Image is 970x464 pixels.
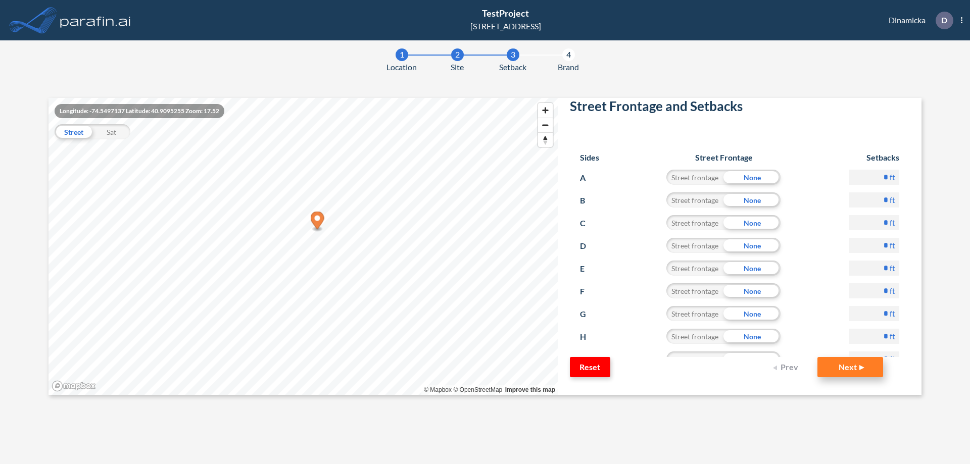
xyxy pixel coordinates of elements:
[499,61,526,73] span: Setback
[580,152,599,162] h6: Sides
[580,283,599,299] p: F
[874,12,962,29] div: Dinamicka
[424,386,452,393] a: Mapbox
[666,192,723,208] div: Street frontage
[580,215,599,231] p: C
[453,386,502,393] a: OpenStreetMap
[558,61,579,73] span: Brand
[470,20,541,32] div: [STREET_ADDRESS]
[570,98,909,118] h2: Street Frontage and Setbacks
[92,124,130,139] div: Sat
[890,286,895,296] label: ft
[723,261,781,276] div: None
[723,329,781,344] div: None
[723,215,781,230] div: None
[890,263,895,273] label: ft
[666,215,723,230] div: Street frontage
[657,152,791,162] h6: Street Frontage
[890,240,895,250] label: ft
[666,261,723,276] div: Street frontage
[482,8,529,19] span: TestProject
[817,357,883,377] button: Next
[723,351,781,367] div: None
[666,170,723,185] div: Street frontage
[666,351,723,367] div: Street frontage
[562,48,575,61] div: 4
[451,48,464,61] div: 2
[570,357,610,377] button: Reset
[580,170,599,186] p: A
[723,238,781,253] div: None
[538,132,553,147] button: Reset bearing to north
[666,238,723,253] div: Street frontage
[849,152,899,162] h6: Setbacks
[58,10,133,30] img: logo
[666,306,723,321] div: Street frontage
[723,283,781,298] div: None
[723,192,781,208] div: None
[580,329,599,345] p: H
[538,133,553,147] span: Reset bearing to north
[580,351,599,368] p: I
[386,61,417,73] span: Location
[890,172,895,182] label: ft
[767,357,807,377] button: Prev
[396,48,408,61] div: 1
[580,261,599,277] p: E
[55,124,92,139] div: Street
[538,103,553,118] button: Zoom in
[941,16,947,25] p: D
[890,331,895,341] label: ft
[311,212,324,232] div: Map marker
[538,118,553,132] button: Zoom out
[580,192,599,209] p: B
[580,238,599,254] p: D
[723,306,781,321] div: None
[52,380,96,392] a: Mapbox homepage
[890,308,895,319] label: ft
[666,283,723,298] div: Street frontage
[505,386,555,393] a: Improve this map
[723,170,781,185] div: None
[55,104,224,118] div: Longitude: -74.5497137 Latitude: 40.9095255 Zoom: 17.52
[580,306,599,322] p: G
[890,354,895,364] label: ft
[507,48,519,61] div: 3
[890,195,895,205] label: ft
[666,329,723,344] div: Street frontage
[451,61,464,73] span: Site
[890,218,895,228] label: ft
[48,98,558,395] canvas: Map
